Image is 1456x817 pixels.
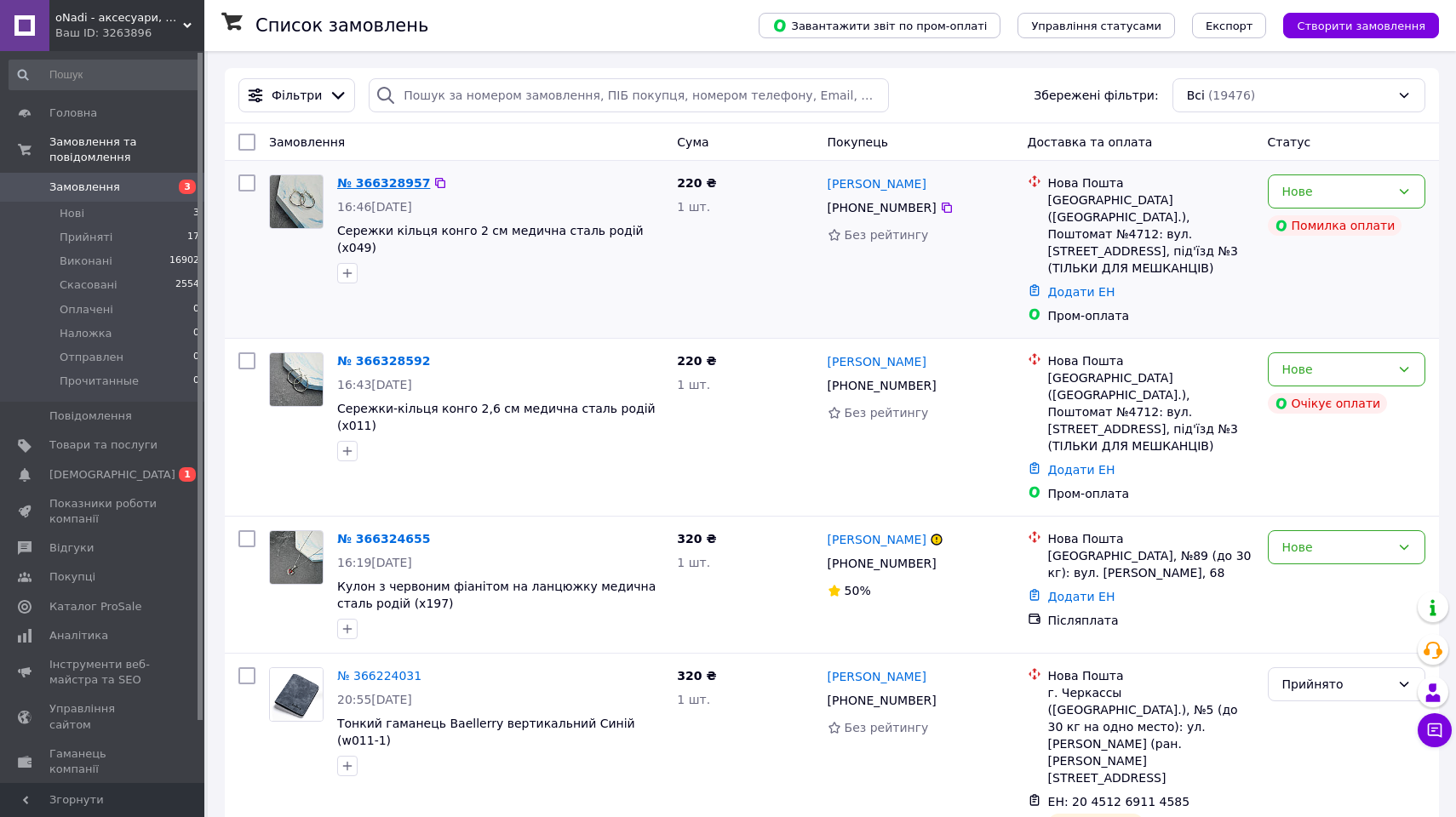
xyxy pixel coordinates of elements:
span: 0 [193,326,199,341]
span: Оплачені [60,302,113,317]
img: Фото товару [270,668,323,721]
span: 3 [193,206,199,221]
span: Нові [60,206,84,221]
span: 16:19[DATE] [337,556,412,569]
div: [PHONE_NUMBER] [824,374,940,397]
a: Сережки-кільця конго 2,6 см медична сталь родій (x011) [337,402,656,432]
span: Наложка [60,326,112,341]
span: Створити замовлення [1297,20,1425,32]
div: Помилка оплати [1268,215,1402,236]
span: Експорт [1206,20,1253,32]
span: Збережені фільтри: [1034,87,1158,104]
span: oNadi - аксесуари, прикраси та косметика [55,10,183,26]
span: ЕН: 20 4512 6911 4585 [1048,795,1190,808]
span: 16:46[DATE] [337,200,412,214]
a: № 366324655 [337,532,430,546]
a: Додати ЕН [1048,590,1115,603]
a: [PERSON_NAME] [828,353,926,370]
span: Без рейтингу [845,228,929,242]
span: 0 [193,302,199,317]
span: 1 [179,467,196,482]
span: Всі [1187,87,1205,104]
span: 17 [187,230,199,245]
a: № 366328592 [337,354,430,368]
div: Нова Пошта [1048,174,1254,191]
span: Завантажити звіт по пром-оплаті [772,18,987,33]
span: Покупці [49,569,95,585]
span: Замовлення та повідомлення [49,134,204,165]
a: [PERSON_NAME] [828,668,926,685]
span: Каталог ProSale [49,599,141,614]
span: Відгуки [49,540,94,556]
div: Нове [1282,182,1390,201]
span: Замовлення [49,180,120,195]
span: 1 шт. [677,378,710,391]
div: Ваш ID: 3263896 [55,26,204,41]
span: Скасовані [60,277,118,293]
div: Пром-оплата [1048,485,1254,502]
span: Управління сайтом [49,701,158,732]
span: Прийняті [60,230,112,245]
span: 20:55[DATE] [337,693,412,706]
span: 1 шт. [677,200,710,214]
span: Повідомлення [49,408,132,424]
span: Аналітика [49,628,108,643]
a: [PERSON_NAME] [828,175,926,192]
a: Фото товару [269,530,324,585]
span: Управління статусами [1031,20,1161,32]
span: Cума [677,135,708,149]
span: (19476) [1208,89,1255,102]
span: 1 шт. [677,556,710,569]
span: Доставка та оплата [1028,135,1153,149]
span: 2554 [175,277,199,293]
div: Нова Пошта [1048,667,1254,684]
div: Нове [1282,360,1390,379]
h1: Список замовлень [255,15,428,36]
span: 1 шт. [677,693,710,706]
span: Фільтри [272,87,322,104]
span: [DEMOGRAPHIC_DATA] [49,467,175,483]
button: Завантажити звіт по пром-оплаті [759,13,1000,38]
div: Пром-оплата [1048,307,1254,324]
a: Створити замовлення [1266,18,1439,31]
button: Чат з покупцем [1418,713,1452,747]
span: Інструменти веб-майстра та SEO [49,657,158,688]
span: Головна [49,106,97,121]
a: [PERSON_NAME] [828,531,926,548]
div: Очікує оплати [1268,393,1388,414]
span: 320 ₴ [677,532,716,546]
span: Показники роботи компанії [49,496,158,527]
span: Без рейтингу [845,406,929,420]
a: Тонкий гаманець Baellerry вертикальний Синій (w011-1) [337,717,635,747]
div: Післяплата [1048,612,1254,629]
input: Пошук за номером замовлення, ПІБ покупця, номером телефону, Email, номером накладної [369,78,889,112]
span: 0 [193,350,199,365]
a: Сережки кільця конго 2 см медична сталь родій (x049) [337,224,644,254]
span: Кулон з червоним фіанітом на ланцюжку медична сталь родій (x197) [337,580,656,610]
span: Виконані [60,254,112,269]
a: Фото товару [269,174,324,229]
a: Додати ЕН [1048,463,1115,477]
a: Фото товару [269,352,324,407]
span: 16:43[DATE] [337,378,412,391]
div: [PHONE_NUMBER] [824,688,940,712]
span: Покупець [828,135,888,149]
span: Отправлен [60,350,123,365]
img: Фото товару [270,175,323,228]
a: Додати ЕН [1048,285,1115,299]
span: Без рейтингу [845,721,929,734]
span: 220 ₴ [677,176,716,190]
button: Управління статусами [1017,13,1175,38]
span: 50% [845,584,871,597]
div: г. Черкассы ([GEOGRAPHIC_DATA].), №5 (до 30 кг на одно место): ул. [PERSON_NAME] (ран. [PERSON_NA... [1048,684,1254,786]
div: Нова Пошта [1048,352,1254,369]
input: Пошук [9,60,201,90]
button: Експорт [1192,13,1267,38]
span: Гаманець компанії [49,746,158,777]
div: [GEOGRAPHIC_DATA] ([GEOGRAPHIC_DATA].), Поштомат №4712: вул. [STREET_ADDRESS], під'їзд №3 (ТІЛЬКИ... [1048,369,1254,454]
span: Товари та послуги [49,437,158,453]
span: Замовлення [269,135,345,149]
